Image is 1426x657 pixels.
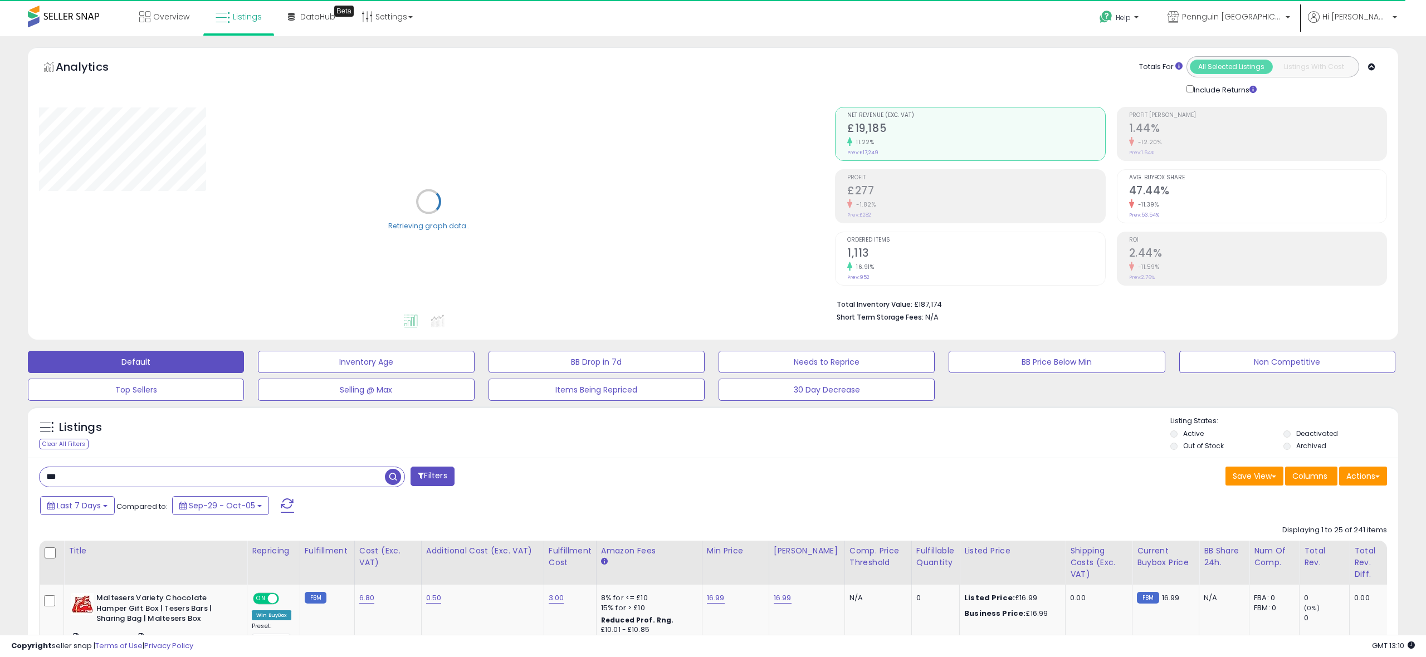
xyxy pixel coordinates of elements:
[1129,237,1386,243] span: ROI
[1285,467,1337,486] button: Columns
[847,237,1105,243] span: Ordered Items
[837,312,924,322] b: Short Term Storage Fees:
[172,496,269,515] button: Sep-29 - Oct-05
[1129,184,1386,199] h2: 47.44%
[359,545,417,568] div: Cost (Exc. VAT)
[852,263,874,271] small: 16.91%
[837,300,912,309] b: Total Inventory Value:
[1129,175,1386,181] span: Avg. Buybox Share
[1116,13,1131,22] span: Help
[1134,200,1159,209] small: -11.39%
[1304,593,1349,603] div: 0
[847,122,1105,137] h2: £19,185
[258,351,474,373] button: Inventory Age
[949,351,1165,373] button: BB Price Below Min
[39,439,89,449] div: Clear All Filters
[849,545,907,568] div: Comp. Price Threshold
[964,592,1015,603] b: Listed Price:
[59,420,102,435] h5: Listings
[1304,613,1349,623] div: 0
[852,138,874,146] small: 11.22%
[774,592,792,604] a: 16.99
[1137,545,1194,568] div: Current Buybox Price
[28,351,244,373] button: Default
[916,545,955,568] div: Fulfillable Quantity
[964,608,1025,619] b: Business Price:
[847,184,1105,199] h2: £277
[144,640,193,651] a: Privacy Policy
[57,500,101,511] span: Last 7 Days
[1091,2,1150,36] a: Help
[1134,263,1160,271] small: -11.59%
[837,297,1379,310] li: £187,174
[1322,11,1389,22] span: Hi [PERSON_NAME]
[189,500,255,511] span: Sep-29 - Oct-05
[1225,467,1283,486] button: Save View
[1254,603,1291,613] div: FBM: 0
[254,594,268,604] span: ON
[40,496,115,515] button: Last 7 Days
[1183,429,1204,438] label: Active
[1179,351,1395,373] button: Non Competitive
[305,592,326,604] small: FBM
[707,545,764,557] div: Min Price
[71,593,94,615] img: 51ca3StqDZL._SL40_.jpg
[1129,212,1159,218] small: Prev: 53.54%
[1134,138,1162,146] small: -12.20%
[411,467,454,486] button: Filters
[388,220,470,231] div: Retrieving graph data..
[1170,416,1398,426] p: Listing States:
[707,592,725,604] a: 16.99
[847,175,1105,181] span: Profit
[1070,593,1124,603] div: 0.00
[847,247,1105,262] h2: 1,113
[601,545,697,557] div: Amazon Fees
[1129,247,1386,262] h2: 2.44%
[849,593,903,603] div: N/A
[719,351,935,373] button: Needs to Reprice
[601,615,674,625] b: Reduced Prof. Rng.
[252,622,291,648] div: Preset:
[252,610,291,620] div: Win BuyBox
[489,351,705,373] button: BB Drop in 7d
[96,593,232,627] b: Maltesers Variety Chocolate Hamper Gift Box | Tesers Bars | Sharing Bag | Maltesers Box
[426,545,539,557] div: Additional Cost (Exc. VAT)
[852,200,876,209] small: -1.82%
[1204,593,1241,603] div: N/A
[916,593,951,603] div: 0
[1282,525,1387,536] div: Displaying 1 to 25 of 241 items
[305,545,350,557] div: Fulfillment
[1296,441,1326,450] label: Archived
[925,312,939,322] span: N/A
[847,212,871,218] small: Prev: £282
[116,501,168,512] span: Compared to:
[964,609,1057,619] div: £16.99
[847,149,878,156] small: Prev: £17,249
[1190,60,1273,74] button: All Selected Listings
[1182,11,1282,22] span: Pennguin [GEOGRAPHIC_DATA]
[233,11,262,22] span: Listings
[964,593,1057,603] div: £16.99
[1070,545,1127,580] div: Shipping Costs (Exc. VAT)
[549,545,592,568] div: Fulfillment Cost
[334,6,354,17] div: Tooltip anchor
[1304,604,1320,612] small: (0%)
[1129,149,1154,156] small: Prev: 1.64%
[258,379,474,401] button: Selling @ Max
[774,545,840,557] div: [PERSON_NAME]
[847,274,870,281] small: Prev: 952
[1129,112,1386,119] span: Profit [PERSON_NAME]
[601,603,694,613] div: 15% for > £10
[847,112,1105,119] span: Net Revenue (Exc. VAT)
[1272,60,1355,74] button: Listings With Cost
[1204,545,1244,568] div: BB Share 24h.
[94,633,133,643] a: B0FMYXJ3YP
[11,641,193,651] div: seller snap | |
[1308,11,1397,36] a: Hi [PERSON_NAME]
[719,379,935,401] button: 30 Day Decrease
[1354,545,1384,580] div: Total Rev. Diff.
[153,11,189,22] span: Overview
[601,625,694,635] div: £10.01 - £10.85
[601,557,608,567] small: Amazon Fees.
[1354,593,1380,603] div: 0.00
